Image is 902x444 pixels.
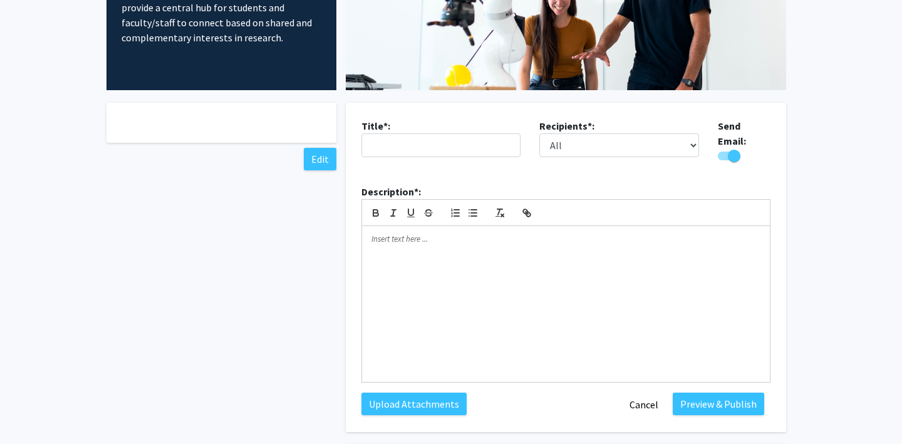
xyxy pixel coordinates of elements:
b: Recipients*: [539,120,594,132]
button: Cancel [621,393,666,416]
b: Title*: [361,120,390,132]
b: Send Email: [718,120,746,147]
button: Preview & Publish [673,393,764,415]
button: Edit [304,148,336,170]
b: Description*: [361,185,421,198]
div: Toggle [718,148,770,164]
iframe: Chat [9,388,53,435]
label: Upload Attachments [361,393,467,415]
